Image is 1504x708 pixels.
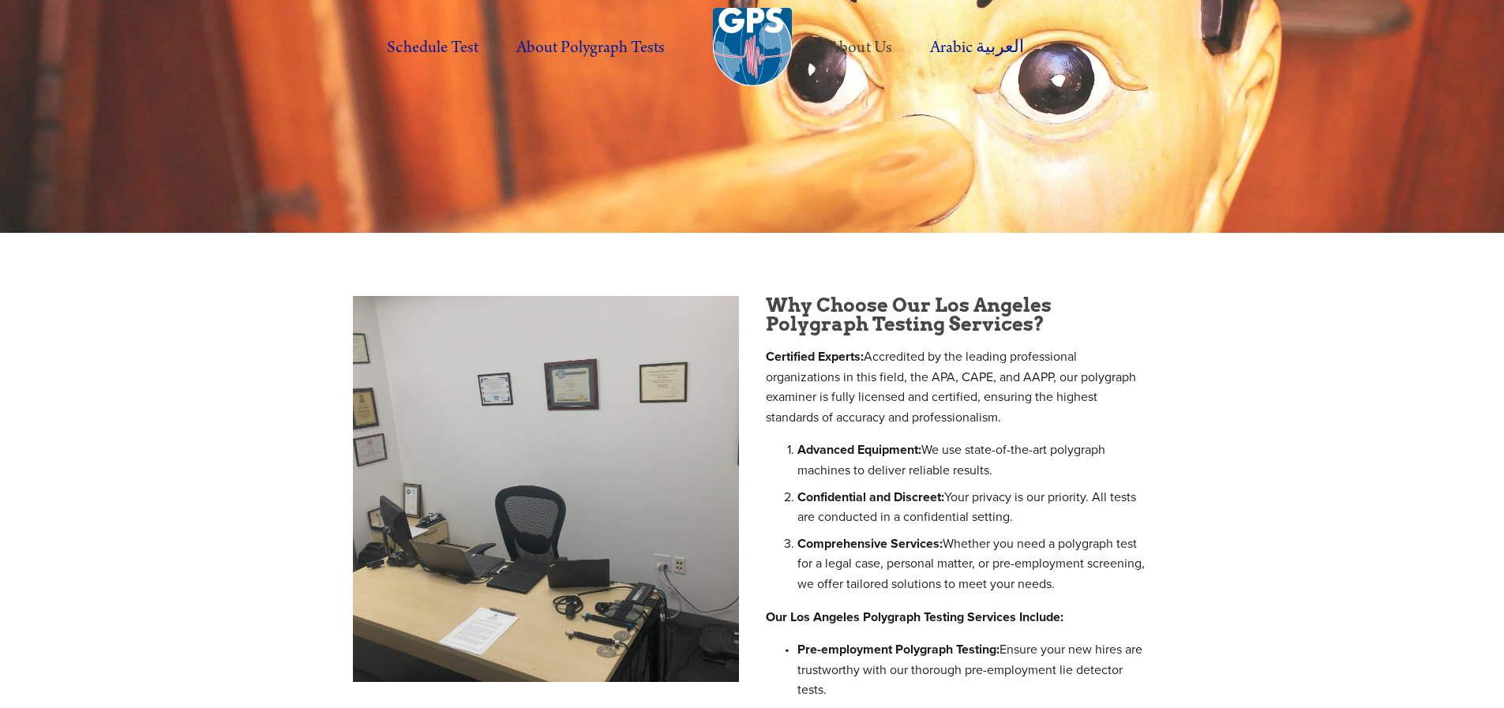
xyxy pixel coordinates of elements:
[797,534,943,553] strong: Comprehensive Services:
[766,294,1056,335] strong: Why Choose Our Los Angeles Polygraph Testing Services?
[913,26,1041,69] label: Arabic العربية
[766,347,1152,427] p: Accredited by the leading professional organizations in this field, the APA, CAPE, and AAPP, our ...
[369,26,495,69] a: Schedule Test
[797,639,1152,700] p: Ensure your new hires are trustworthy with our thorough pre-employment lie detector tests.
[797,640,1000,658] strong: Pre-employment Polygraph Testing:
[499,26,682,69] label: About Polygraph Tests
[812,26,909,69] label: About Us
[713,8,792,87] img: Global Polygraph & Security
[797,488,944,506] strong: Confidential and Discreet:
[797,534,1152,594] p: Whether you need a polygraph test for a legal case, personal matter, or pre-employment screening,...
[797,440,1152,480] p: We use state-of-the-art polygraph machines to deliver reliable results.
[766,608,1063,626] strong: Our Los Angeles Polygraph Testing Services Include:
[797,487,1152,527] p: Your privacy is our priority. All tests are conducted in a confidential setting.
[766,347,864,365] strong: Certified Experts:
[797,440,921,459] strong: Advanced Equipment:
